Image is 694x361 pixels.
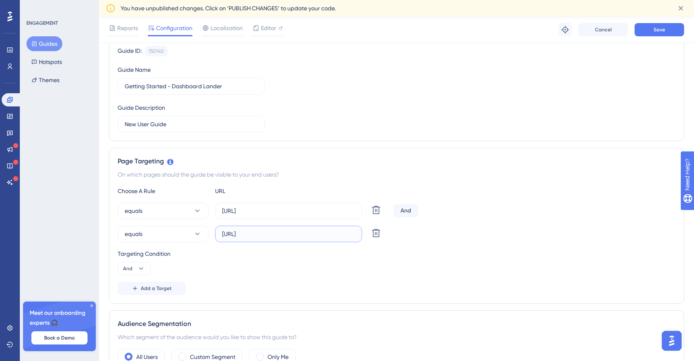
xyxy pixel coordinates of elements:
[26,73,64,87] button: Themes
[118,319,675,329] div: Audience Segmentation
[121,3,336,13] span: You have unpublished changes. Click on ‘PUBLISH CHANGES’ to update your code.
[125,120,258,129] input: Type your Guide’s Description here
[125,82,258,91] input: Type your Guide’s Name here
[215,186,306,196] div: URL
[118,103,165,113] div: Guide Description
[654,26,665,33] span: Save
[118,249,675,259] div: Targeting Condition
[635,23,684,36] button: Save
[118,282,186,295] button: Add a Target
[117,23,138,33] span: Reports
[222,229,355,238] input: yourwebsite.com/path
[118,262,151,275] button: And
[44,335,75,341] span: Book a Demo
[19,2,52,12] span: Need Help?
[125,206,142,216] span: equals
[578,23,628,36] button: Cancel
[118,226,208,242] button: equals
[118,156,675,166] div: Page Targeting
[118,186,208,196] div: Choose A Rule
[31,331,88,344] button: Book a Demo
[659,328,684,353] iframe: UserGuiding AI Assistant Launcher
[123,265,133,272] span: And
[118,203,208,219] button: equals
[211,23,243,33] span: Localization
[118,46,142,57] div: Guide ID:
[26,20,58,26] div: ENGAGEMENT
[125,229,142,239] span: equals
[141,285,172,292] span: Add a Target
[149,48,164,54] div: 150140
[30,308,89,328] span: Meet our onboarding experts 🎧
[26,36,62,51] button: Guides
[118,332,675,342] div: Which segment of the audience would you like to show this guide to?
[222,206,355,215] input: yourwebsite.com/path
[595,26,612,33] span: Cancel
[118,170,675,179] div: On which pages should the guide be visible to your end users?
[26,54,67,69] button: Hotspots
[156,23,192,33] span: Configuration
[261,23,276,33] span: Editor
[118,65,151,75] div: Guide Name
[393,204,418,217] div: And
